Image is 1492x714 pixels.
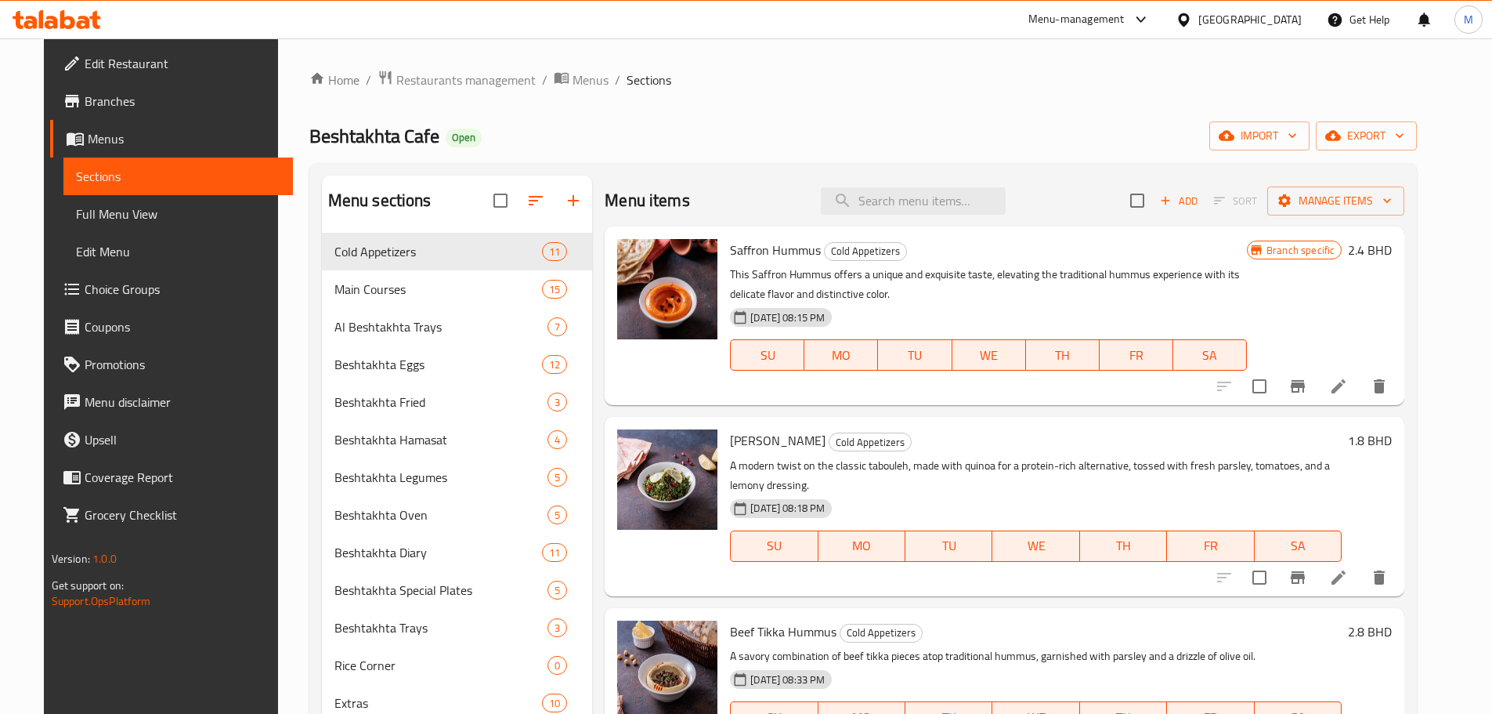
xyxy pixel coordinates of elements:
[992,531,1079,562] button: WE
[1180,344,1241,367] span: SA
[1255,531,1342,562] button: SA
[542,355,567,374] div: items
[50,270,293,308] a: Choice Groups
[322,383,593,421] div: Beshtakhta Fried3
[804,339,878,371] button: MO
[1204,189,1267,213] span: Select section first
[85,355,280,374] span: Promotions
[328,189,432,212] h2: Menu sections
[63,195,293,233] a: Full Menu View
[50,308,293,346] a: Coupons
[884,344,945,367] span: TU
[730,429,825,452] span: [PERSON_NAME]
[542,280,567,299] div: items
[730,456,1342,495] p: A modern twist on the classic tabouleh, made with quinoa for a protein-rich alternative, tossed w...
[52,575,124,596] span: Get support on:
[1279,559,1317,596] button: Branch-specific-item
[1121,184,1154,217] span: Select section
[322,346,593,383] div: Beshtakhta Eggs12
[334,694,542,712] span: Extras
[334,468,548,487] span: Beshtakhta Legumes
[1328,126,1404,146] span: export
[548,658,566,673] span: 0
[905,531,992,562] button: TU
[542,71,547,89] li: /
[1261,535,1335,557] span: SA
[334,242,542,261] div: Cold Appetizers
[543,696,566,711] span: 10
[1032,344,1093,367] span: TH
[378,70,536,90] a: Restaurants management
[50,458,293,496] a: Coverage Report
[76,242,280,261] span: Edit Menu
[1360,368,1398,405] button: delete
[334,581,548,600] span: Beshtakhta Special Plates
[959,344,1020,367] span: WE
[50,120,293,158] a: Menus
[52,591,151,611] a: Support.OpsPlatform
[85,92,280,111] span: Branches
[730,531,818,562] button: SU
[543,245,566,259] span: 11
[1243,370,1276,403] span: Select to update
[85,280,280,299] span: Choice Groups
[1154,189,1204,213] span: Add item
[730,339,804,371] button: SU
[88,129,280,148] span: Menus
[1243,561,1276,594] span: Select to update
[615,71,620,89] li: /
[744,672,831,687] span: [DATE] 08:33 PM
[322,308,593,346] div: Al Beshtakhta Trays7
[334,618,548,637] span: Beshtakhta Trays
[627,71,671,89] span: Sections
[1086,535,1161,557] span: TH
[818,531,905,562] button: MO
[730,265,1247,304] p: This Saffron Hummus offers a unique and exquisite taste, elevating the traditional hummus experie...
[1209,121,1310,150] button: import
[547,430,567,449] div: items
[548,395,566,410] span: 3
[322,647,593,684] div: Rice Corner0
[548,508,566,523] span: 5
[309,70,1418,90] nav: breadcrumb
[334,393,548,411] span: Beshtakhta Fried
[309,71,359,89] a: Home
[999,535,1073,557] span: WE
[50,346,293,383] a: Promotions
[334,543,542,562] span: Beshtakhta Diary
[1260,243,1341,258] span: Branch specific
[1280,191,1392,211] span: Manage items
[92,549,117,569] span: 1.0.0
[322,421,593,458] div: Beshtakhta Hamasat4
[309,118,439,154] span: Beshtakhta Cafe
[1158,192,1200,210] span: Add
[1100,339,1173,371] button: FR
[517,182,555,219] span: Sort sections
[1198,11,1302,28] div: [GEOGRAPHIC_DATA]
[730,647,1342,666] p: A savory combination of beef tikka pieces atop traditional hummus, garnished with parsley and a d...
[1267,187,1404,216] button: Manage items
[548,320,566,335] span: 7
[952,339,1026,371] button: WE
[1080,531,1167,562] button: TH
[76,205,280,223] span: Full Menu View
[446,131,482,144] span: Open
[63,233,293,270] a: Edit Menu
[543,282,566,297] span: 15
[396,71,536,89] span: Restaurants management
[85,54,280,73] span: Edit Restaurant
[366,71,371,89] li: /
[547,506,567,524] div: items
[547,393,567,411] div: items
[548,470,566,485] span: 5
[547,581,567,600] div: items
[334,430,548,449] div: Beshtakhta Hamasat
[322,233,593,270] div: Cold Appetizers11
[1329,568,1348,587] a: Edit menu item
[322,270,593,308] div: Main Courses15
